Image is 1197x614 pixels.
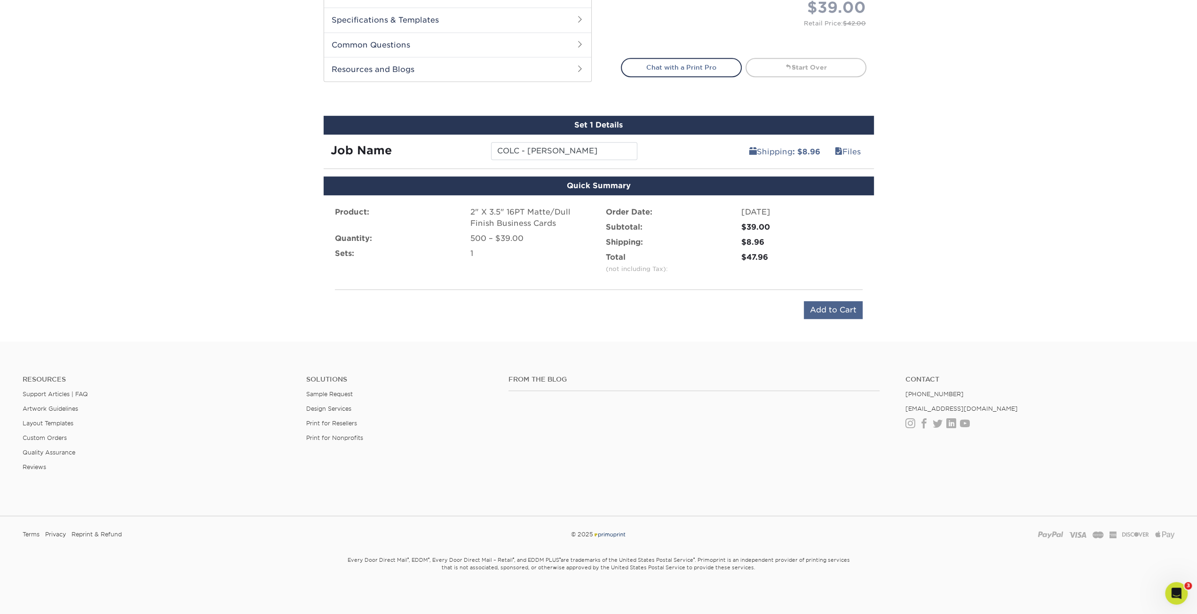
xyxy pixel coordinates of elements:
[71,527,122,542] a: Reprint & Refund
[606,237,643,248] label: Shipping:
[606,252,668,274] label: Total
[23,434,67,441] a: Custom Orders
[1184,582,1192,590] span: 3
[306,434,363,441] a: Print for Nonprofits
[741,237,863,248] div: $8.96
[593,531,626,538] img: Primoprint
[23,375,292,383] h4: Resources
[324,57,591,81] h2: Resources and Blogs
[335,233,372,244] label: Quantity:
[324,116,874,135] div: Set 1 Details
[470,207,592,229] div: 2" X 3.5" 16PT Matte/Dull Finish Business Cards
[905,405,1017,412] a: [EMAIL_ADDRESS][DOMAIN_NAME]
[804,301,863,319] input: Add to Cart
[559,557,561,561] sup: ®
[335,207,369,218] label: Product:
[324,8,591,32] h2: Specifications & Templates
[306,405,351,412] a: Design Services
[741,207,863,218] div: [DATE]
[745,58,866,77] a: Start Over
[23,463,46,470] a: Reviews
[306,391,353,398] a: Sample Request
[470,233,592,244] div: 500 – $39.00
[905,391,963,398] a: [PHONE_NUMBER]
[1165,582,1188,605] iframe: Intercom live chat
[324,553,874,594] small: Every Door Direct Mail , EDDM , Every Door Direct Mail – Retail , and EDDM PLUS are trademarks of...
[324,176,874,195] div: Quick Summary
[606,207,652,218] label: Order Date:
[23,391,88,398] a: Support Articles | FAQ
[513,557,514,561] sup: ®
[335,248,354,259] label: Sets:
[741,222,863,233] div: $39.00
[331,144,392,157] strong: Job Name
[428,557,429,561] sup: ®
[491,142,637,160] input: Enter a job name
[829,142,867,161] a: Files
[741,252,863,263] div: $47.96
[2,585,80,611] iframe: Google Customer Reviews
[23,420,73,427] a: Layout Templates
[23,449,75,456] a: Quality Assurance
[23,527,40,542] a: Terms
[835,147,842,156] span: files
[404,527,793,542] div: © 2025
[606,222,642,233] label: Subtotal:
[905,375,1174,383] a: Contact
[470,248,592,259] div: 1
[306,420,357,427] a: Print for Resellers
[23,405,78,412] a: Artwork Guidelines
[306,375,494,383] h4: Solutions
[693,557,695,561] sup: ®
[606,265,668,272] small: (not including Tax):
[749,147,757,156] span: shipping
[621,58,742,77] a: Chat with a Print Pro
[407,557,409,561] sup: ®
[793,147,820,156] b: : $8.96
[45,527,66,542] a: Privacy
[743,142,826,161] a: Shipping: $8.96
[324,32,591,57] h2: Common Questions
[508,375,880,383] h4: From the Blog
